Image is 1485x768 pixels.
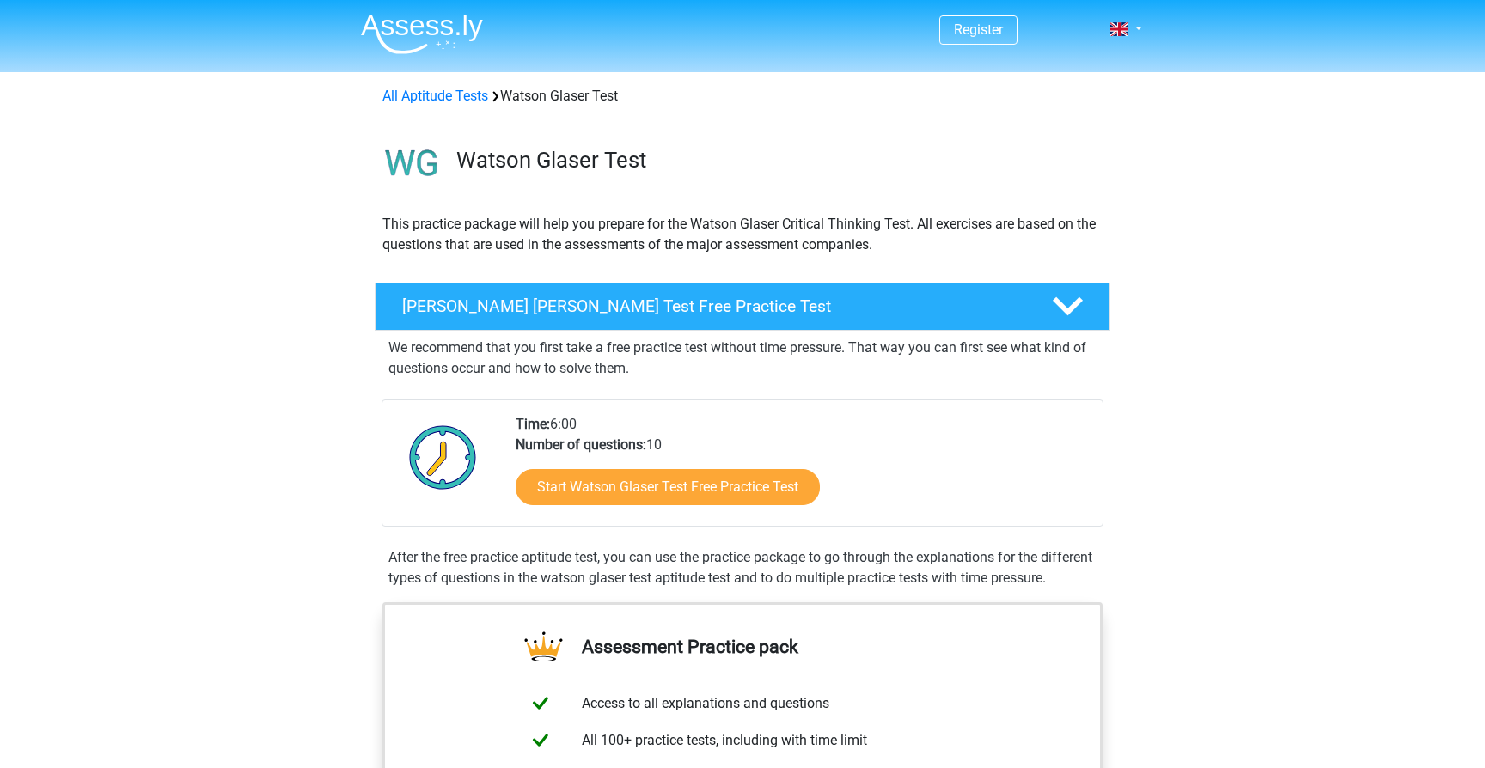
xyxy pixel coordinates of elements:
a: Register [954,21,1003,38]
a: Start Watson Glaser Test Free Practice Test [516,469,820,505]
div: After the free practice aptitude test, you can use the practice package to go through the explana... [382,547,1103,588]
a: All Aptitude Tests [382,88,488,104]
div: 6:00 10 [503,414,1102,526]
b: Time: [516,416,550,432]
img: watson glaser test [376,127,449,200]
a: [PERSON_NAME] [PERSON_NAME] Test Free Practice Test [368,283,1117,331]
div: Watson Glaser Test [376,86,1109,107]
img: Assessly [361,14,483,54]
p: We recommend that you first take a free practice test without time pressure. That way you can fir... [388,338,1097,379]
b: Number of questions: [516,436,646,453]
h3: Watson Glaser Test [456,147,1097,174]
h4: [PERSON_NAME] [PERSON_NAME] Test Free Practice Test [402,296,1024,316]
p: This practice package will help you prepare for the Watson Glaser Critical Thinking Test. All exe... [382,214,1103,255]
img: Clock [400,414,486,500]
